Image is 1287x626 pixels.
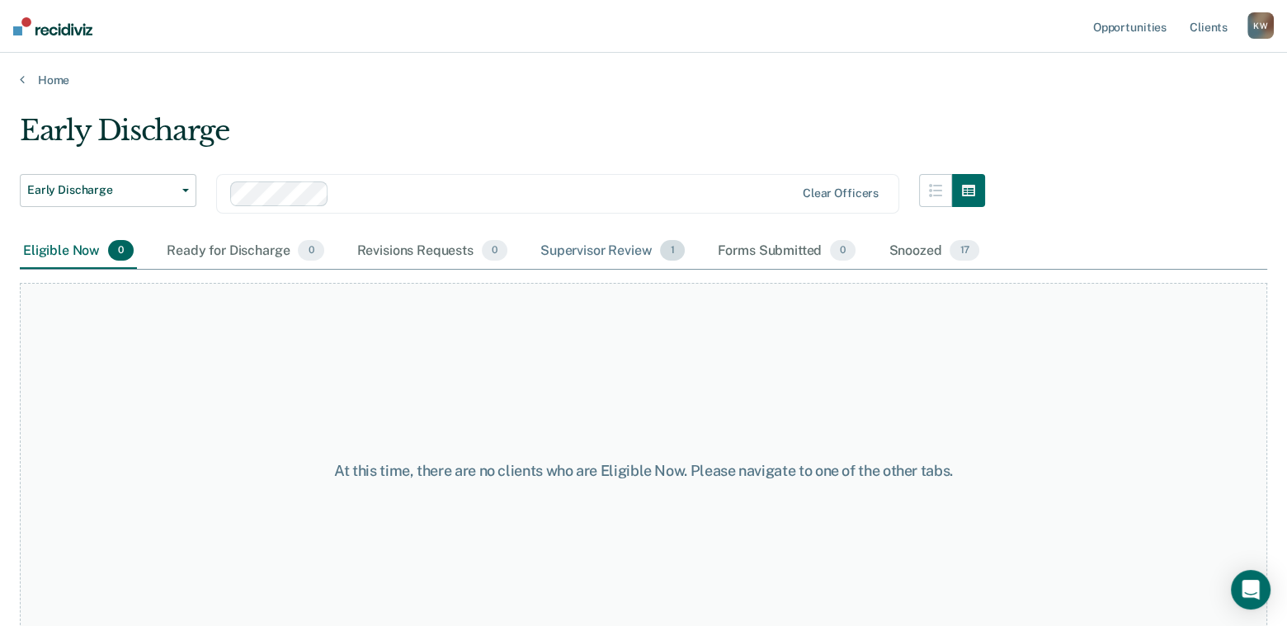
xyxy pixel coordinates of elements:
[27,183,176,197] span: Early Discharge
[950,240,979,261] span: 17
[20,114,985,161] div: Early Discharge
[1247,12,1274,39] button: KW
[482,240,507,261] span: 0
[108,240,134,261] span: 0
[163,233,327,270] div: Ready for Discharge0
[885,233,983,270] div: Snoozed17
[830,240,856,261] span: 0
[20,233,137,270] div: Eligible Now0
[537,233,688,270] div: Supervisor Review1
[1231,570,1270,610] div: Open Intercom Messenger
[20,174,196,207] button: Early Discharge
[13,17,92,35] img: Recidiviz
[20,73,1267,87] a: Home
[332,462,955,480] div: At this time, there are no clients who are Eligible Now. Please navigate to one of the other tabs.
[354,233,511,270] div: Revisions Requests0
[298,240,323,261] span: 0
[714,233,860,270] div: Forms Submitted0
[1247,12,1274,39] div: K W
[660,240,684,261] span: 1
[803,186,879,200] div: Clear officers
